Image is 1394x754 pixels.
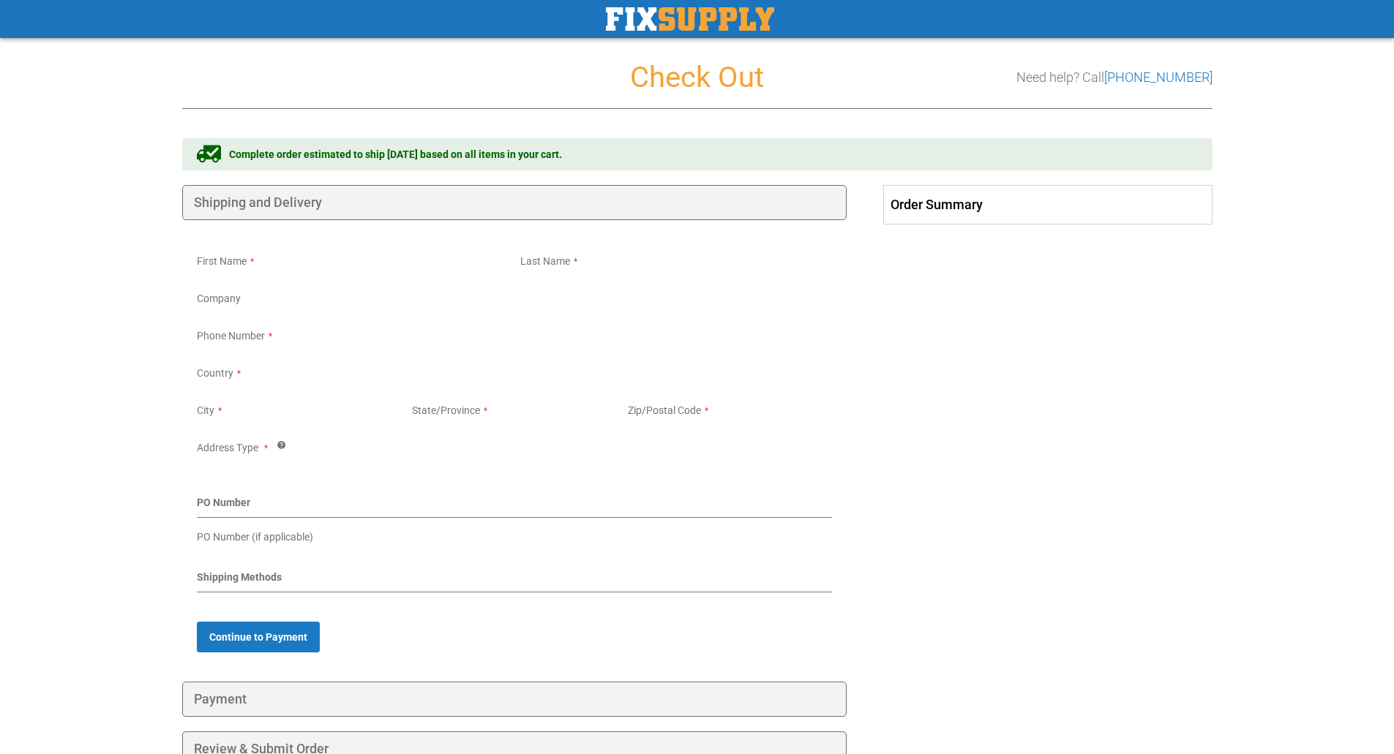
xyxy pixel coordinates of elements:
span: Address Type [197,442,258,453]
span: Phone Number [197,330,265,342]
span: Continue to Payment [209,631,307,643]
img: Fix Industrial Supply [606,7,774,31]
span: First Name [197,255,247,267]
h1: Check Out [182,61,1213,94]
span: Country [197,367,233,379]
span: Zip/Postal Code [628,404,701,416]
button: Continue to Payment [197,622,320,652]
span: Order Summary [883,185,1212,225]
div: Shipping and Delivery [182,185,847,220]
a: [PHONE_NUMBER] [1104,69,1213,85]
a: store logo [606,7,774,31]
div: PO Number [197,495,833,518]
div: Payment [182,682,847,717]
span: City [197,404,214,416]
span: Company [197,293,241,304]
span: PO Number (if applicable) [197,531,313,543]
div: Shipping Methods [197,570,833,592]
h3: Need help? Call [1016,70,1213,85]
span: Complete order estimated to ship [DATE] based on all items in your cart. [229,147,562,162]
span: State/Province [412,404,480,416]
span: Last Name [520,255,570,267]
